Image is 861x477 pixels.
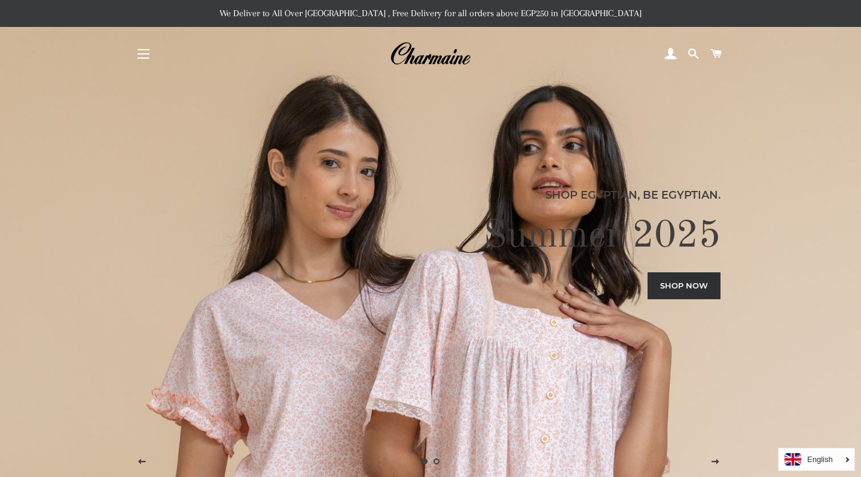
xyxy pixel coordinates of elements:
[701,447,731,477] button: Next slide
[430,455,442,467] a: Load slide 2
[141,187,721,203] p: Shop Egyptian, Be Egyptian.
[784,453,848,466] a: English
[807,455,833,463] i: English
[648,272,720,299] a: Shop now
[390,41,471,67] img: Charmaine Egypt
[419,455,430,467] a: Slide 1, current
[141,212,721,260] h2: Summer 2025
[127,447,157,477] button: Previous slide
